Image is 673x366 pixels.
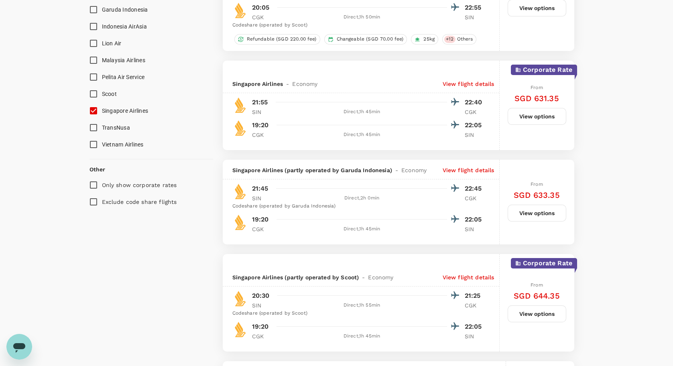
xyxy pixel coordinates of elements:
[531,282,543,288] span: From
[508,205,566,222] button: View options
[252,194,272,202] p: SIN
[234,34,320,45] div: Refundable (SGD 220.00 fee)
[102,181,177,189] p: Only show corporate rates
[465,131,485,139] p: SIN
[465,13,485,21] p: SIN
[514,92,559,105] h6: SGD 631.35
[508,108,566,125] button: View options
[277,332,447,340] div: Direct , 1h 45min
[465,3,485,12] p: 22:55
[277,301,447,309] div: Direct , 1h 55min
[465,225,485,233] p: SIN
[102,198,177,206] p: Exclude code share flights
[232,273,359,281] span: Singapore Airlines (partly operated by Scoot)
[252,301,272,309] p: SIN
[465,120,485,130] p: 22:05
[102,124,130,131] span: TransNusa
[401,166,427,174] span: Economy
[252,332,272,340] p: CGK
[244,36,320,43] span: Refundable (SGD 220.00 fee)
[465,108,485,116] p: CGK
[252,13,272,21] p: CGK
[252,131,272,139] p: CGK
[283,80,292,88] span: -
[232,321,248,338] img: SQ
[465,332,485,340] p: SIN
[359,273,368,281] span: -
[252,120,269,130] p: 19:20
[232,97,248,113] img: SQ
[523,65,572,75] p: Corporate Rate
[392,166,401,174] span: -
[292,80,317,88] span: Economy
[531,85,543,90] span: From
[232,214,248,230] img: SQ
[6,334,32,360] iframe: Button to launch messaging window
[508,305,566,322] button: View options
[252,215,269,224] p: 19:20
[277,131,447,139] div: Direct , 1h 45min
[102,40,122,47] span: Lion Air
[531,181,543,187] span: From
[277,194,447,202] div: Direct , 2h 0min
[465,184,485,193] p: 22:45
[89,165,106,173] p: Other
[333,36,407,43] span: Changeable (SGD 70.00 fee)
[277,225,447,233] div: Direct , 1h 45min
[252,184,268,193] p: 21:45
[465,194,485,202] p: CGK
[232,80,283,88] span: Singapore Airlines
[514,189,560,201] h6: SGD 633.35
[232,120,248,136] img: SQ
[102,141,144,148] span: Vietnam Airlines
[102,57,145,63] span: Malaysia Airlines
[454,36,476,43] span: Others
[252,291,270,301] p: 20:30
[465,322,485,331] p: 22:05
[252,322,269,331] p: 19:20
[102,74,145,80] span: Pelita Air Service
[232,309,485,317] div: Codeshare (operated by Scoot)
[252,98,268,107] p: 21:55
[277,13,447,21] div: Direct , 1h 50min
[252,108,272,116] p: SIN
[252,3,270,12] p: 20:05
[368,273,393,281] span: Economy
[443,166,494,174] p: View flight details
[232,202,485,210] div: Codeshare (operated by Garuda Indonesia)
[232,166,392,174] span: Singapore Airlines (partly operated by Garuda Indonesia)
[443,80,494,88] p: View flight details
[102,23,147,30] span: Indonesia AirAsia
[232,21,485,29] div: Codeshare (operated by Scoot)
[232,291,248,307] img: SQ
[523,258,572,268] p: Corporate Rate
[420,36,438,43] span: 25kg
[277,108,447,116] div: Direct , 1h 45min
[465,98,485,107] p: 22:40
[232,2,248,18] img: SQ
[411,34,438,45] div: 25kg
[324,34,407,45] div: Changeable (SGD 70.00 fee)
[252,225,272,233] p: CGK
[465,291,485,301] p: 21:25
[442,34,476,45] div: +12Others
[443,273,494,281] p: View flight details
[465,301,485,309] p: CGK
[102,91,117,97] span: Scoot
[465,215,485,224] p: 22:05
[444,36,455,43] span: + 12
[102,6,148,13] span: Garuda Indonesia
[514,289,560,302] h6: SGD 644.35
[232,183,248,199] img: SQ
[102,108,148,114] span: Singapore Airlines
